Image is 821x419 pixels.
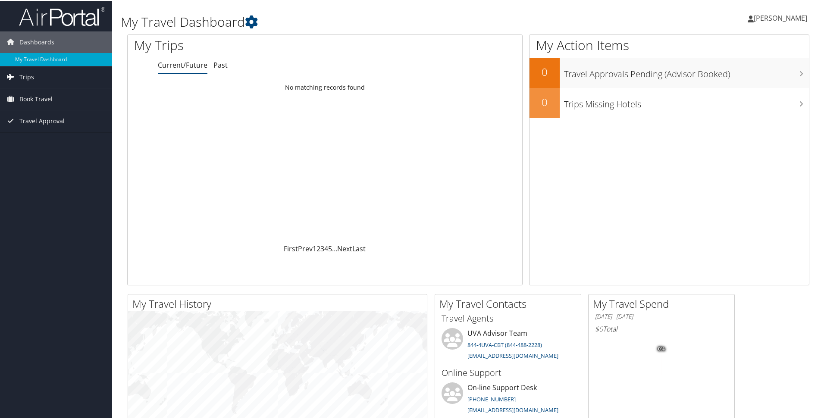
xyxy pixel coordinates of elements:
[530,57,809,87] a: 0Travel Approvals Pending (Advisor Booked)
[530,64,560,78] h2: 0
[442,312,574,324] h3: Travel Agents
[132,296,427,310] h2: My Travel History
[316,243,320,253] a: 2
[467,405,558,413] a: [EMAIL_ADDRESS][DOMAIN_NAME]
[595,323,728,333] h6: Total
[437,381,579,417] li: On-line Support Desk
[530,35,809,53] h1: My Action Items
[121,12,584,30] h1: My Travel Dashboard
[213,59,228,69] a: Past
[19,31,54,52] span: Dashboards
[564,93,809,109] h3: Trips Missing Hotels
[595,312,728,320] h6: [DATE] - [DATE]
[328,243,332,253] a: 5
[19,88,53,109] span: Book Travel
[595,323,603,333] span: $0
[158,59,207,69] a: Current/Future
[467,394,516,402] a: [PHONE_NUMBER]
[748,4,816,30] a: [PERSON_NAME]
[298,243,313,253] a: Prev
[437,327,579,363] li: UVA Advisor Team
[442,366,574,378] h3: Online Support
[128,79,522,94] td: No matching records found
[284,243,298,253] a: First
[134,35,351,53] h1: My Trips
[320,243,324,253] a: 3
[467,351,558,359] a: [EMAIL_ADDRESS][DOMAIN_NAME]
[19,6,105,26] img: airportal-logo.png
[337,243,352,253] a: Next
[467,340,542,348] a: 844-4UVA-CBT (844-488-2228)
[19,109,65,131] span: Travel Approval
[19,66,34,87] span: Trips
[324,243,328,253] a: 4
[593,296,734,310] h2: My Travel Spend
[530,94,560,109] h2: 0
[332,243,337,253] span: …
[530,87,809,117] a: 0Trips Missing Hotels
[439,296,581,310] h2: My Travel Contacts
[352,243,366,253] a: Last
[313,243,316,253] a: 1
[658,346,665,351] tspan: 0%
[564,63,809,79] h3: Travel Approvals Pending (Advisor Booked)
[754,13,807,22] span: [PERSON_NAME]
